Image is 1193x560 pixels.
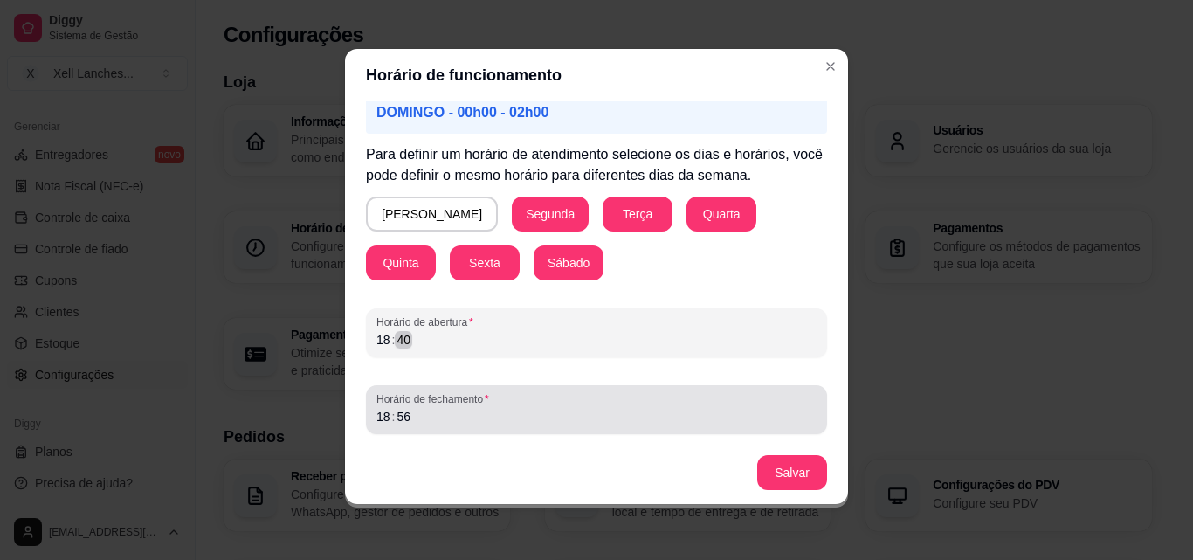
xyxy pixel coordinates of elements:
header: Horário de funcionamento [345,49,848,101]
div: hour, [375,408,392,425]
button: Close [817,52,845,80]
button: [PERSON_NAME] [366,197,498,232]
span: DOMINGO - 00h00 - 02h00 [376,105,548,120]
button: Quinta [366,245,436,280]
button: Salvar [757,455,827,490]
div: : [390,408,397,425]
p: Para definir um horário de atendimento selecione os dias e horários, você pode definir o mesmo ho... [366,144,827,186]
div: hour, [375,331,392,349]
div: minute, [395,331,412,349]
div: : [390,331,397,349]
button: Terça [603,197,672,232]
button: Sábado [534,245,603,280]
span: Horário de abertura [376,315,817,329]
button: Quarta [686,197,756,232]
button: Sexta [450,245,520,280]
div: minute, [395,408,412,425]
button: Segunda [512,197,589,232]
span: Horário de fechamento [376,392,817,406]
